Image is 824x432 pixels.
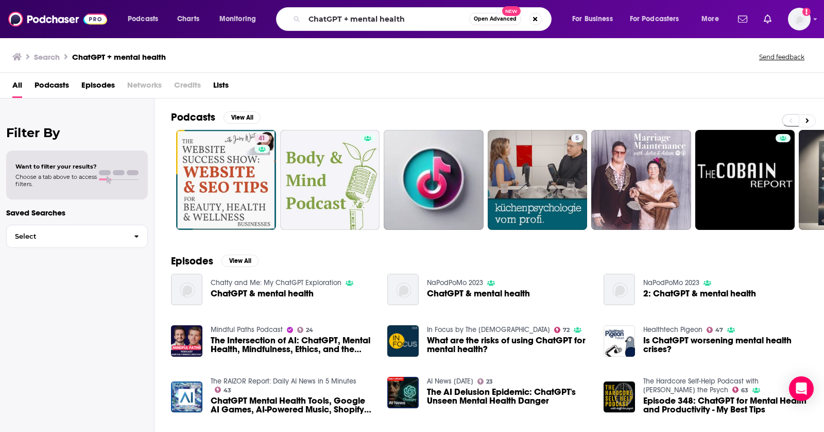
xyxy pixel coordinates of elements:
[6,208,148,218] p: Saved Searches
[427,289,530,298] a: ChatGPT & mental health
[6,125,148,140] h2: Filter By
[701,12,719,26] span: More
[35,77,69,98] a: Podcasts
[643,289,756,298] a: 2: ChatGPT & mental health
[211,396,375,414] a: ChatGPT Mental Health Tools, Google AI Games, AI-Powered Music, Shopify Updates, Dynamic 3D Worlds
[469,13,521,25] button: Open AdvancedNew
[171,381,202,413] img: ChatGPT Mental Health Tools, Google AI Games, AI-Powered Music, Shopify Updates, Dynamic 3D Worlds
[427,377,473,386] a: AI News Today
[789,376,814,401] div: Open Intercom Messenger
[8,9,107,29] img: Podchaser - Follow, Share and Rate Podcasts
[643,377,759,394] a: The Hardcore Self-Help Podcast with Duff the Psych
[224,111,261,124] button: View All
[171,111,215,124] h2: Podcasts
[630,12,679,26] span: For Podcasters
[171,325,202,357] img: The Intersection of AI: ChatGPT, Mental Health, Mindfulness, Ethics, and the Future
[171,255,259,268] a: EpisodesView All
[387,377,419,408] img: The AI Delusion Epidemic: ChatGPT's Unseen Mental Health Danger
[604,325,635,357] img: Is ChatGPT worsening mental health crises?
[554,327,570,333] a: 72
[571,134,583,142] a: 5
[306,328,313,333] span: 24
[694,11,732,27] button: open menu
[756,53,808,61] button: Send feedback
[427,325,550,334] a: In Focus by The Hindu
[81,77,115,98] a: Episodes
[486,379,493,384] span: 23
[304,11,469,27] input: Search podcasts, credits, & more...
[741,388,748,393] span: 63
[643,396,808,414] span: Episode 348: ChatGPT for Mental Health and Productivity - My Best Tips
[575,134,579,144] span: 5
[254,134,269,142] a: 41
[572,12,613,26] span: For Business
[563,328,570,333] span: 72
[15,163,97,170] span: Want to filter your results?
[215,387,232,393] a: 43
[286,7,561,31] div: Search podcasts, credits, & more...
[177,12,199,26] span: Charts
[219,12,256,26] span: Monitoring
[212,11,269,27] button: open menu
[15,173,97,188] span: Choose a tab above to access filters.
[34,52,60,62] h3: Search
[171,255,213,268] h2: Episodes
[623,11,694,27] button: open menu
[488,130,588,230] a: 5
[121,11,171,27] button: open menu
[760,10,776,28] a: Show notifications dropdown
[802,8,811,16] svg: Add a profile image
[224,388,231,393] span: 43
[734,10,751,28] a: Show notifications dropdown
[6,225,148,248] button: Select
[788,8,811,30] img: User Profile
[643,336,808,354] a: Is ChatGPT worsening mental health crises?
[171,274,202,305] img: ChatGPT & mental health
[643,325,702,334] a: Healthtech Pigeon
[211,278,341,287] a: Chatty and Me: My ChatGPT Exploration
[213,77,229,98] a: Lists
[211,377,356,386] a: The RAIZOR Report: Daily AI News in 5 Minutes
[174,77,201,98] span: Credits
[604,274,635,305] img: 2: ChatGPT & mental health
[72,52,166,62] h3: ChatGPT + mental health
[211,336,375,354] a: The Intersection of AI: ChatGPT, Mental Health, Mindfulness, Ethics, and the Future
[715,328,723,333] span: 47
[127,77,162,98] span: Networks
[474,16,517,22] span: Open Advanced
[707,327,724,333] a: 47
[387,274,419,305] img: ChatGPT & mental health
[427,278,483,287] a: NaPodPoMo 2023
[176,130,276,230] a: 41
[427,336,591,354] span: What are the risks of using ChatGPT for mental health?
[171,111,261,124] a: PodcastsView All
[477,378,493,385] a: 23
[427,388,591,405] a: The AI Delusion Epidemic: ChatGPT's Unseen Mental Health Danger
[732,387,749,393] a: 63
[788,8,811,30] span: Logged in as jacruz
[788,8,811,30] button: Show profile menu
[604,381,635,413] img: Episode 348: ChatGPT for Mental Health and Productivity - My Best Tips
[643,278,699,287] a: NaPodPoMo 2023
[12,77,22,98] a: All
[502,6,521,16] span: New
[211,289,314,298] a: ChatGPT & mental health
[259,134,265,144] span: 41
